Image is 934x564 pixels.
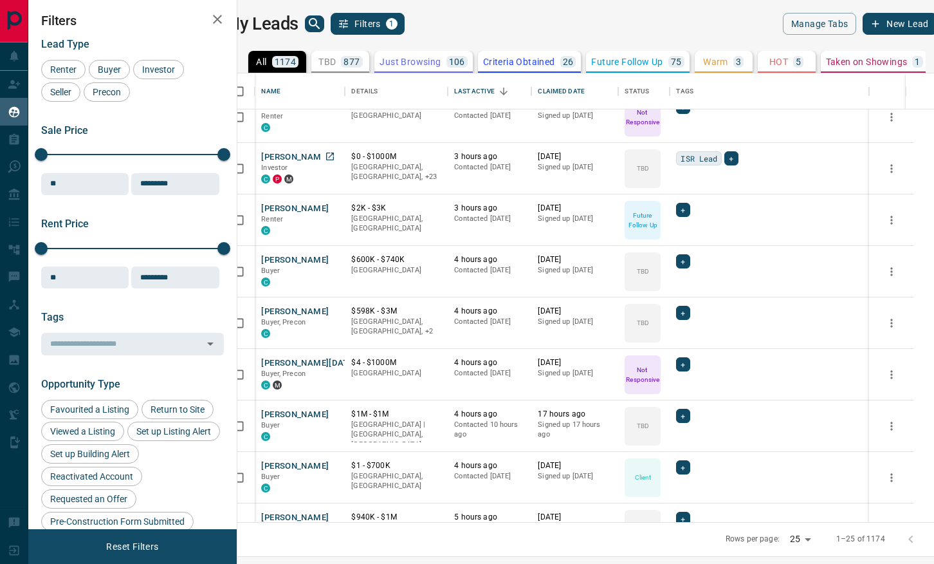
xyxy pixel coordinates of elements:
[531,73,618,109] div: Claimed Date
[41,467,142,486] div: Reactivated Account
[826,57,908,66] p: Taken on Showings
[626,211,659,230] p: Future Follow Up
[676,460,690,475] div: +
[538,512,612,523] p: [DATE]
[448,73,531,109] div: Last Active
[882,314,901,333] button: more
[261,381,270,390] div: condos.ca
[261,318,306,326] span: Buyer, Precon
[454,214,525,224] p: Contacted [DATE]
[538,214,612,224] p: Signed up [DATE]
[261,370,306,378] span: Buyer, Precon
[261,484,270,493] div: condos.ca
[46,426,120,437] span: Viewed a Listing
[256,57,266,66] p: All
[454,265,525,276] p: Contacted [DATE]
[261,432,270,441] div: condos.ca
[343,57,360,66] p: 877
[882,159,901,178] button: more
[769,57,788,66] p: HOT
[351,471,441,491] p: [GEOGRAPHIC_DATA], [GEOGRAPHIC_DATA]
[676,203,690,217] div: +
[681,152,717,165] span: ISR Lead
[380,57,441,66] p: Just Browsing
[726,534,780,545] p: Rows per page:
[729,152,733,165] span: +
[41,422,124,441] div: Viewed a Listing
[676,357,690,371] div: +
[454,512,525,523] p: 5 hours ago
[261,267,280,275] span: Buyer
[637,318,649,328] p: TBD
[41,60,86,79] div: Renter
[882,108,901,127] button: more
[681,409,685,422] span: +
[483,57,555,66] p: Criteria Obtained
[618,73,670,109] div: Status
[454,409,525,420] p: 4 hours ago
[681,512,685,525] span: +
[224,14,298,34] h1: My Leads
[41,38,89,50] span: Lead Type
[676,512,690,526] div: +
[454,151,525,162] p: 3 hours ago
[273,381,282,390] div: mrloft.ca
[261,421,280,429] span: Buyer
[261,151,329,164] button: [PERSON_NAME]
[454,306,525,317] p: 4 hours ago
[454,203,525,214] p: 3 hours ago
[538,368,612,379] p: Signed up [DATE]
[681,203,685,216] span: +
[88,87,125,97] span: Precon
[261,123,270,132] div: condos.ca
[318,57,336,66] p: TBD
[261,215,283,223] span: Renter
[676,73,693,109] div: Tags
[454,73,494,109] div: Last Active
[351,512,441,523] p: $940K - $1M
[41,124,88,136] span: Sale Price
[261,164,288,172] span: Investor
[591,57,663,66] p: Future Follow Up
[724,151,738,165] div: +
[681,358,685,371] span: +
[284,174,293,183] div: mrloft.ca
[84,82,130,102] div: Precon
[351,151,441,162] p: $0 - $1000M
[671,57,682,66] p: 75
[41,13,224,28] h2: Filters
[785,530,816,549] div: 25
[255,73,345,109] div: Name
[93,64,125,75] span: Buyer
[882,262,901,281] button: more
[133,60,184,79] div: Investor
[454,317,525,327] p: Contacted [DATE]
[275,57,297,66] p: 1174
[261,409,329,421] button: [PERSON_NAME]
[538,151,612,162] p: [DATE]
[146,404,209,415] span: Return to Site
[351,73,378,109] div: Details
[538,471,612,482] p: Signed up [DATE]
[89,60,130,79] div: Buyer
[681,461,685,474] span: +
[46,449,134,459] span: Set up Building Alert
[351,409,441,420] p: $1M - $1M
[351,306,441,317] p: $598K - $3M
[41,512,194,531] div: Pre-Construction Form Submitted
[201,335,219,353] button: Open
[538,357,612,368] p: [DATE]
[637,267,649,276] p: TBD
[46,516,189,527] span: Pre-Construction Form Submitted
[538,203,612,214] p: [DATE]
[495,82,513,100] button: Sort
[882,211,901,230] button: more
[625,73,649,109] div: Status
[676,306,690,320] div: +
[538,111,612,121] p: Signed up [DATE]
[454,357,525,368] p: 4 hours ago
[454,111,525,121] p: Contacted [DATE]
[626,108,659,127] p: Not Responsive
[305,15,324,32] button: search button
[796,57,801,66] p: 5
